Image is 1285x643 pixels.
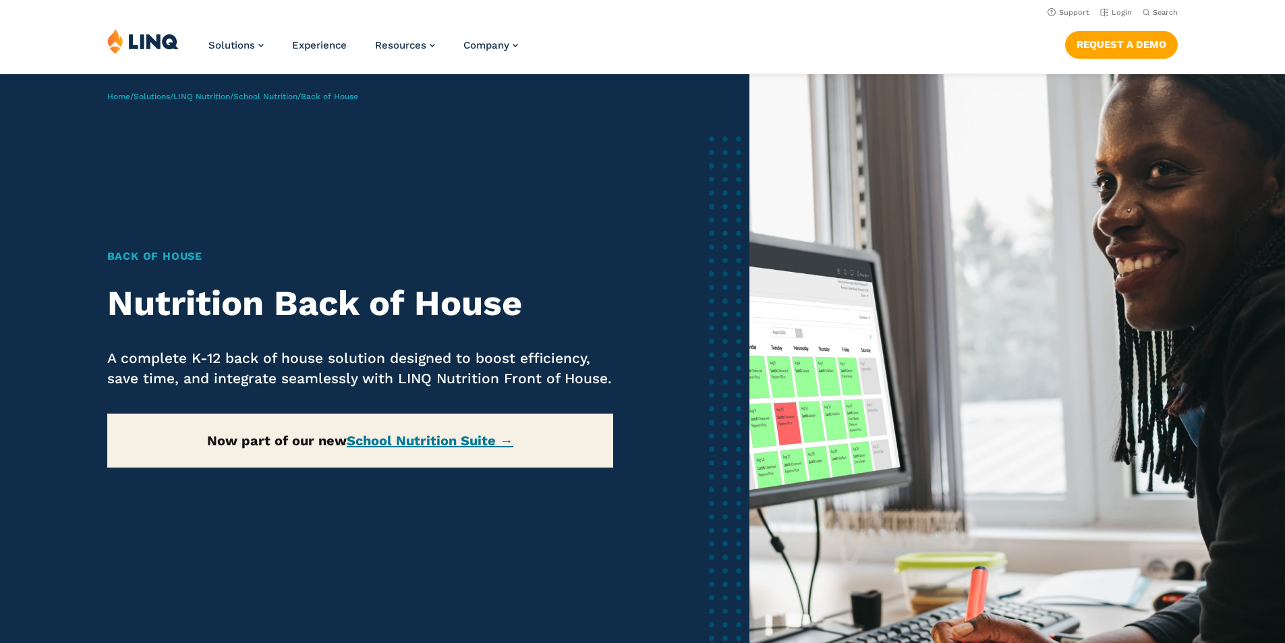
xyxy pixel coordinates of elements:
a: LINQ Nutrition [173,92,230,101]
a: Company [463,39,518,51]
span: Search [1153,8,1178,17]
strong: Nutrition Back of House [107,283,522,324]
button: Open Search Bar [1143,7,1178,18]
a: School Nutrition [233,92,297,101]
a: Login [1100,8,1132,17]
p: A complete K-12 back of house solution designed to boost efficiency, save time, and integrate sea... [107,348,614,389]
a: Solutions [208,39,264,51]
span: Solutions [208,39,255,51]
a: Solutions [134,92,170,101]
a: Experience [292,39,347,51]
a: Home [107,92,130,101]
a: Resources [375,39,435,51]
a: Support [1048,8,1089,17]
span: / / / / [107,92,358,101]
span: Back of House [301,92,358,101]
strong: Now part of our new [207,432,513,449]
a: Request a Demo [1065,31,1178,58]
nav: Primary Navigation [208,28,518,73]
nav: Button Navigation [1065,28,1178,58]
span: Resources [375,39,426,51]
span: Company [463,39,509,51]
a: School Nutrition Suite → [347,432,513,449]
img: LINQ | K‑12 Software [107,28,179,54]
h1: Back of House [107,248,614,264]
